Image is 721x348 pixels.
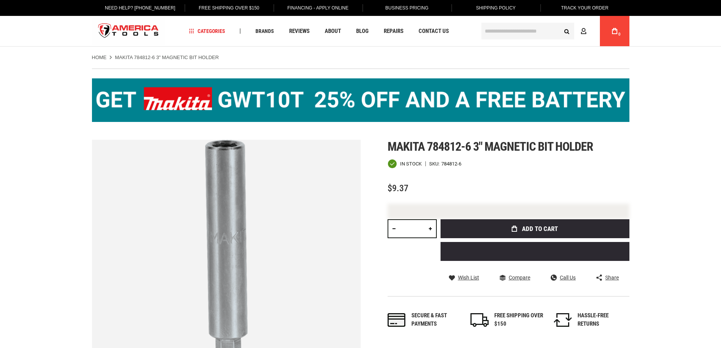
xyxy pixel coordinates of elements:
span: Categories [189,28,225,34]
div: Availability [388,159,422,169]
a: 0 [607,16,622,46]
span: About [325,28,341,34]
div: FREE SHIPPING OVER $150 [494,312,543,328]
div: Secure & fast payments [411,312,461,328]
span: Call Us [560,275,576,280]
button: Search [560,24,574,38]
div: HASSLE-FREE RETURNS [578,312,627,328]
a: About [321,26,344,36]
a: Brands [252,26,277,36]
a: Compare [500,274,530,281]
span: Shipping Policy [476,5,516,11]
strong: SKU [429,161,441,166]
span: Contact Us [419,28,449,34]
a: Blog [353,26,372,36]
span: Add to Cart [522,226,558,232]
a: Contact Us [415,26,452,36]
span: Reviews [289,28,310,34]
a: Categories [185,26,229,36]
span: Wish List [458,275,479,280]
div: 784812-6 [441,161,461,166]
span: Blog [356,28,369,34]
a: Home [92,54,107,61]
a: Wish List [449,274,479,281]
img: America Tools [92,17,165,45]
img: shipping [470,313,489,327]
span: Brands [255,28,274,34]
img: BOGO: Buy the Makita® XGT IMpact Wrench (GWT10T), get the BL4040 4ah Battery FREE! [92,78,629,122]
span: Compare [509,275,530,280]
span: Repairs [384,28,403,34]
span: $9.37 [388,183,408,194]
img: returns [554,313,572,327]
span: Share [605,275,619,280]
span: In stock [400,161,422,166]
img: payments [388,313,406,327]
a: Reviews [286,26,313,36]
span: Makita 784812-6 3" magnetic bit holder [388,139,593,154]
a: Call Us [551,274,576,281]
strong: MAKITA 784812-6 3" MAGNETIC BIT HOLDER [115,55,219,60]
a: store logo [92,17,165,45]
button: Add to Cart [441,219,629,238]
a: Repairs [380,26,407,36]
span: 0 [618,32,621,36]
